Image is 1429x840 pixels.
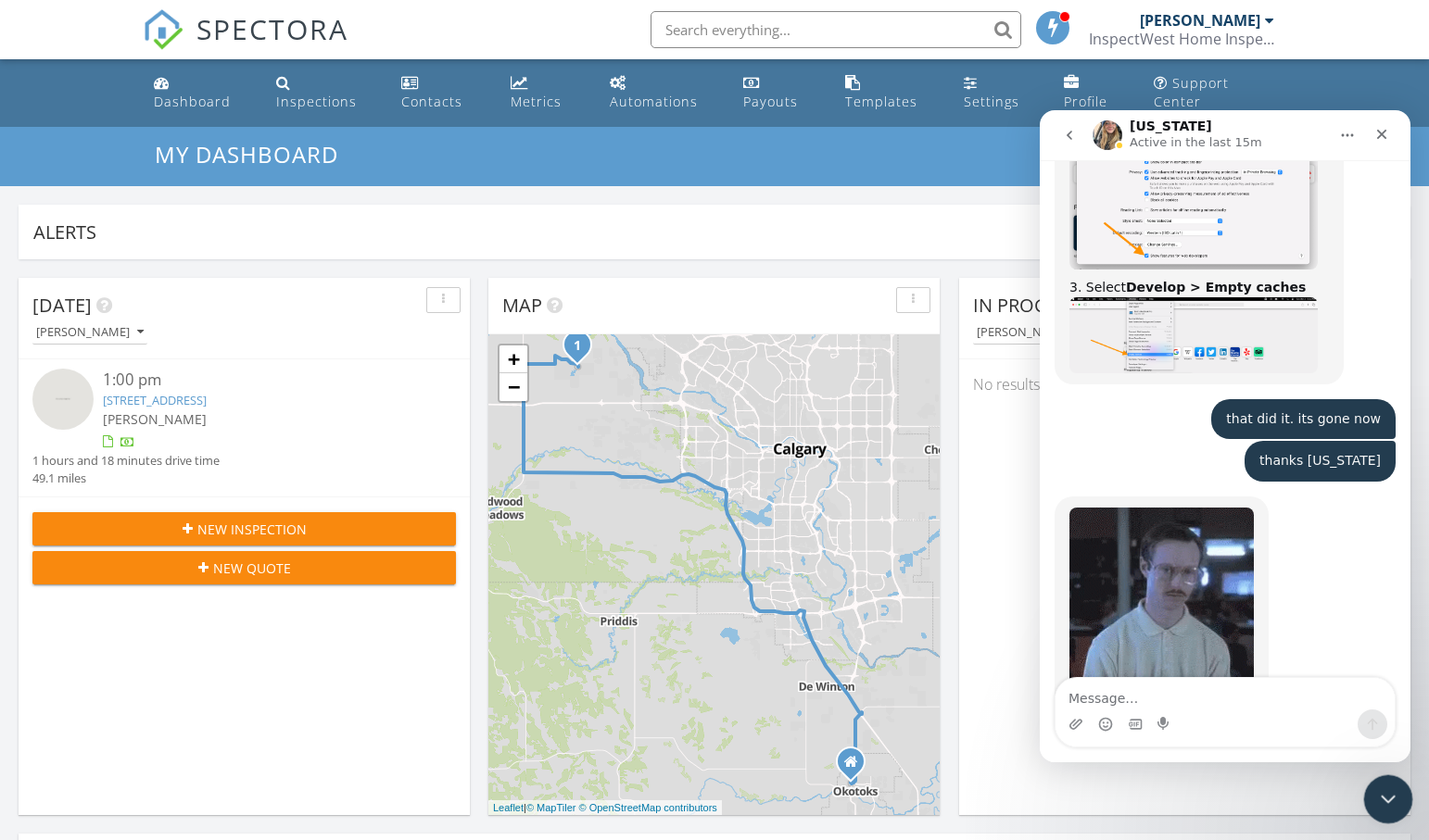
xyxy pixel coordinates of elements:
div: Automations [610,93,698,110]
span: Map [502,293,542,318]
img: streetview [32,369,94,430]
div: [PERSON_NAME] [36,326,144,339]
div: Settings [964,93,1019,110]
a: Metrics [503,67,588,119]
div: 23 Bergamot St, Okotoks AB T1S 5S1 [851,761,862,772]
a: 1:00 pm [STREET_ADDRESS] [PERSON_NAME] 1 hours and 18 minutes drive time 49.1 miles [32,369,456,487]
div: 256 Grayling Common, Rocky View County, AB T3Z 2G7 [577,345,588,356]
a: SPECTORA [143,25,348,64]
div: Metrics [511,93,562,110]
a: Automations (Basic) [602,67,721,119]
div: Payouts [743,93,798,110]
a: Dashboard [146,67,254,119]
div: [PERSON_NAME] [977,326,1084,339]
iframe: Intercom live chat [1040,110,1410,762]
div: Profile [1064,93,1107,110]
a: Company Profile [1056,67,1132,119]
input: Search everything... [651,11,1021,48]
button: New Quote [32,551,456,584]
div: 1:00 pm [103,369,421,392]
a: Inspections [269,67,379,119]
i: 1 [574,340,581,353]
a: Settings [956,67,1042,119]
div: 1 hours and 18 minutes drive time [32,452,220,470]
button: Emoji picker [58,607,73,621]
div: Inspections [276,93,357,110]
a: © OpenStreetMap contributors [579,802,717,813]
a: [STREET_ADDRESS] [103,392,207,408]
textarea: Message… [16,568,355,599]
div: InspectWest Home Inspection Ltd. [1089,30,1274,48]
div: Dashboard [154,93,231,110]
button: [PERSON_NAME] [973,320,1088,345]
div: Georgia says… [15,386,356,658]
span: In Progress [973,293,1090,318]
a: Leaflet [493,802,524,813]
button: New Inspection [32,512,456,545]
button: Start recording [118,607,133,621]
button: [PERSON_NAME] [32,320,147,345]
div: Alerts [33,219,1369,244]
div: 49.1 miles [32,470,220,487]
div: Support Center [1154,74,1229,110]
a: Zoom out [500,373,527,401]
span: New Quote [213,558,291,578]
div: Contacts [401,93,462,110]
a: Templates [838,67,941,119]
a: © MapTiler [526,802,576,813]
a: Contacts [394,67,488,119]
div: No results found [959,359,1410,409]
div: [PERSON_NAME] [1140,11,1260,30]
button: Send a message… [318,599,348,629]
span: New Inspection [197,520,307,539]
button: Gif picker [88,607,103,621]
img: The Best Home Inspection Software - Spectora [143,9,183,50]
iframe: Intercom live chat [1364,775,1413,824]
div: Templates [845,93,917,110]
span: [PERSON_NAME] [103,410,207,428]
a: Zoom in [500,345,527,373]
a: Support Center [1146,67,1283,119]
span: SPECTORA [196,9,348,48]
span: My Dashboard [155,139,338,169]
span: [DATE] [32,293,92,318]
div: | [488,800,722,816]
button: Upload attachment [29,607,44,621]
a: Payouts [736,67,823,119]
